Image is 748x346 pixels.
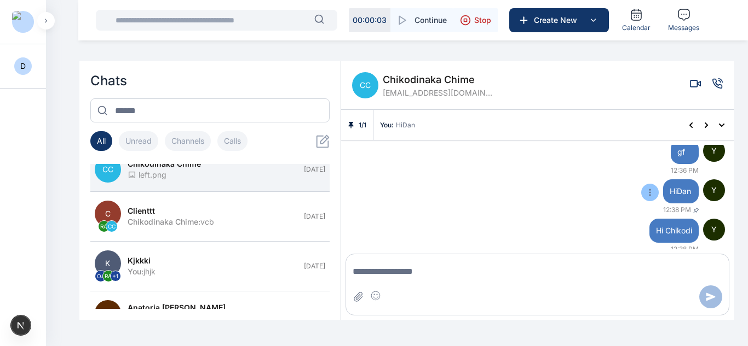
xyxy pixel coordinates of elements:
[217,131,248,151] button: Calls
[359,121,366,130] span: 1 / 1
[699,285,722,308] button: Send message
[664,4,704,37] a: Messages
[671,245,699,254] span: 12:38 PM
[370,290,381,301] button: Insert emoji
[165,131,211,151] button: Channels
[128,267,143,276] span: You :
[703,219,725,241] span: Y
[90,192,330,242] button: CRACCclientttChikodinaka Chime:vcb[DATE]
[641,184,659,201] button: Message options
[90,148,330,192] button: CCChikodinaka Chimeleft.png[DATE]
[99,221,110,232] span: RA
[530,15,586,26] span: Create New
[95,300,121,326] span: AE
[353,290,364,304] button: Attach file
[670,186,692,197] span: HiDan
[128,302,226,313] span: Anatoria [PERSON_NAME]
[712,78,723,89] button: Voice call
[119,131,158,151] button: Unread
[128,169,166,180] span: left.png
[663,206,699,214] span: 12:38 PM
[128,216,297,227] div: vcb
[128,159,201,169] span: Chikodinaka Chime
[686,120,697,131] button: Previous pinned message
[671,166,699,175] span: 12:36 PM
[90,242,330,291] button: KOJRA+1kjkkkiYou:jhjk[DATE]
[103,271,114,282] span: RA
[618,4,655,37] a: Calendar
[690,78,701,89] button: Video call
[90,131,112,151] button: All
[701,120,712,131] button: Next pinned message
[509,8,609,32] button: Create New
[95,271,106,282] span: OJ
[390,8,453,32] button: Continue
[703,140,725,162] span: Y
[304,165,325,174] span: [DATE]
[95,250,121,277] span: K
[128,266,297,277] div: jhjk
[622,24,651,32] span: Calendar
[668,24,699,32] span: Messages
[128,255,151,266] span: kjkkki
[380,121,394,130] span: You :
[693,206,699,214] span: Pinned message
[677,146,692,157] span: gf
[353,15,387,26] p: 00 : 00 : 03
[110,271,121,282] span: + 1
[656,225,692,236] span: Hi Chikodi
[716,120,727,131] button: Show all pinned messages
[396,121,415,130] span: HiDan
[474,15,491,26] span: Stop
[9,13,37,31] button: Logo
[415,15,447,26] span: Continue
[90,291,330,336] button: AEAnatoria [PERSON_NAME]hadly[DATE]
[106,221,117,232] span: CC
[346,261,729,283] textarea: Message input
[14,57,32,75] button: D
[95,201,121,227] span: C
[383,72,492,87] span: Chikodinaka Chime
[304,262,325,271] span: [DATE]
[304,212,325,221] span: [DATE]
[128,206,155,216] span: clienttt
[128,217,200,226] span: Chikodinaka Chime :
[90,72,330,90] h2: Chats
[453,8,498,32] button: Stop
[12,11,34,33] img: Logo
[703,179,725,201] span: Y
[352,72,378,98] span: CC
[95,156,121,183] span: CC
[383,87,492,98] span: [EMAIL_ADDRESS][DOMAIN_NAME]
